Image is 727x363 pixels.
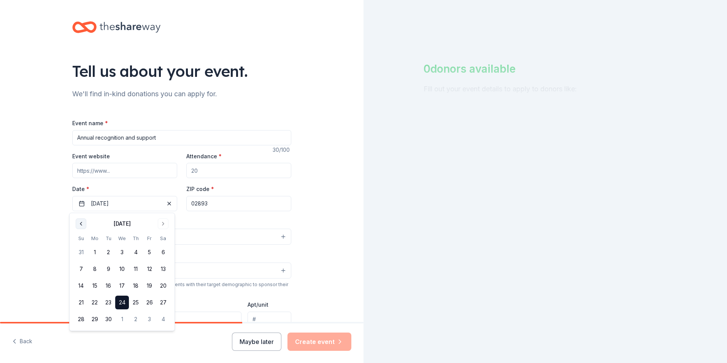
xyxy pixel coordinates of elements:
[72,163,177,178] input: https://www...
[248,312,291,327] input: #
[186,185,214,193] label: ZIP code
[115,234,129,242] th: Wednesday
[156,312,170,326] button: 4
[186,196,291,211] input: 12345 (U.S. only)
[156,296,170,309] button: 27
[129,234,143,242] th: Thursday
[143,312,156,326] button: 3
[186,153,222,160] label: Attendance
[72,61,291,82] div: Tell us about your event.
[74,234,88,242] th: Sunday
[129,296,143,309] button: 25
[72,88,291,100] div: We'll find in-kind donations you can apply for.
[143,279,156,293] button: 19
[143,262,156,276] button: 12
[88,245,102,259] button: 1
[143,234,156,242] th: Friday
[115,262,129,276] button: 10
[88,296,102,309] button: 22
[102,312,115,326] button: 30
[248,301,268,309] label: Apt/unit
[74,262,88,276] button: 7
[115,245,129,259] button: 3
[129,262,143,276] button: 11
[72,119,108,127] label: Event name
[129,312,143,326] button: 2
[72,153,110,160] label: Event website
[114,219,131,228] div: [DATE]
[102,245,115,259] button: 2
[156,262,170,276] button: 13
[156,245,170,259] button: 6
[102,296,115,309] button: 23
[186,163,291,178] input: 20
[102,234,115,242] th: Tuesday
[102,262,115,276] button: 9
[72,263,291,279] button: Select
[72,130,291,145] input: Spring Fundraiser
[72,185,177,193] label: Date
[74,296,88,309] button: 21
[74,245,88,259] button: 31
[72,229,291,245] button: Select
[273,145,291,154] div: 30 /100
[143,245,156,259] button: 5
[88,279,102,293] button: 15
[115,312,129,326] button: 1
[129,245,143,259] button: 4
[115,279,129,293] button: 17
[156,279,170,293] button: 20
[88,312,102,326] button: 29
[12,334,32,350] button: Back
[88,262,102,276] button: 8
[72,282,291,294] div: We use this information to help brands find events with their target demographic to sponsor their...
[102,279,115,293] button: 16
[88,234,102,242] th: Monday
[72,196,177,211] button: [DATE]
[156,234,170,242] th: Saturday
[74,279,88,293] button: 14
[76,218,86,229] button: Go to previous month
[129,279,143,293] button: 18
[232,333,281,351] button: Maybe later
[158,218,168,229] button: Go to next month
[74,312,88,326] button: 28
[115,296,129,309] button: 24
[143,296,156,309] button: 26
